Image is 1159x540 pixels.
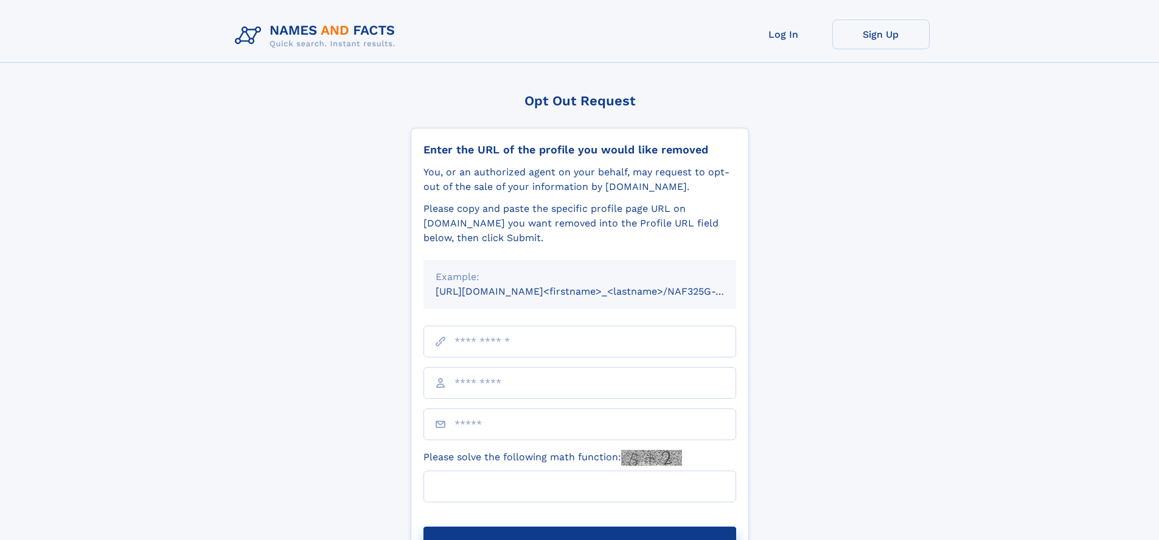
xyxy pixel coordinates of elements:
[230,19,405,52] img: Logo Names and Facts
[423,165,736,194] div: You, or an authorized agent on your behalf, may request to opt-out of the sale of your informatio...
[735,19,832,49] a: Log In
[436,270,724,284] div: Example:
[832,19,930,49] a: Sign Up
[423,202,736,245] div: Please copy and paste the specific profile page URL on [DOMAIN_NAME] you want removed into the Pr...
[436,286,759,297] small: [URL][DOMAIN_NAME]<firstname>_<lastname>/NAF325G-xxxxxxxx
[411,93,749,108] div: Opt Out Request
[423,143,736,156] div: Enter the URL of the profile you would like removed
[423,450,682,466] label: Please solve the following math function:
